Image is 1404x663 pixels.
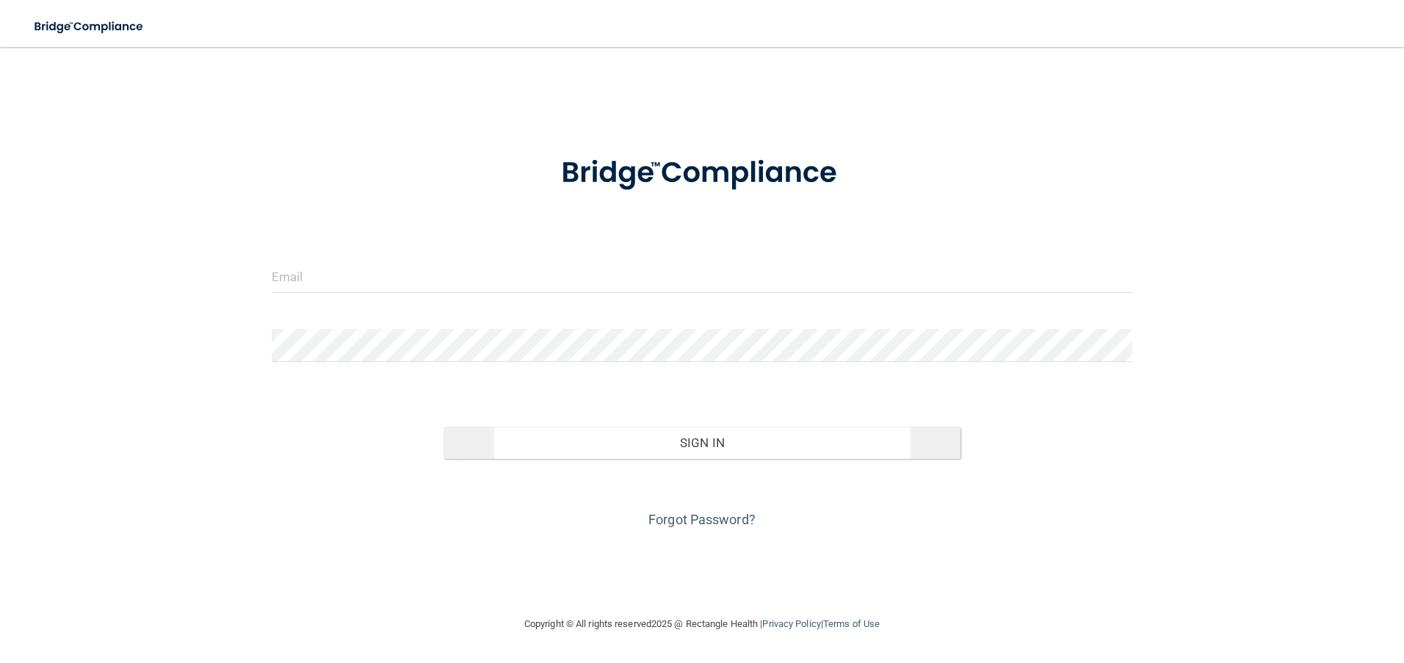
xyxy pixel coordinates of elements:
[531,135,873,211] img: bridge_compliance_login_screen.278c3ca4.svg
[648,512,756,527] a: Forgot Password?
[434,601,970,648] div: Copyright © All rights reserved 2025 @ Rectangle Health | |
[823,618,880,629] a: Terms of Use
[22,12,157,42] img: bridge_compliance_login_screen.278c3ca4.svg
[444,427,960,459] button: Sign In
[272,260,1133,293] input: Email
[762,618,820,629] a: Privacy Policy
